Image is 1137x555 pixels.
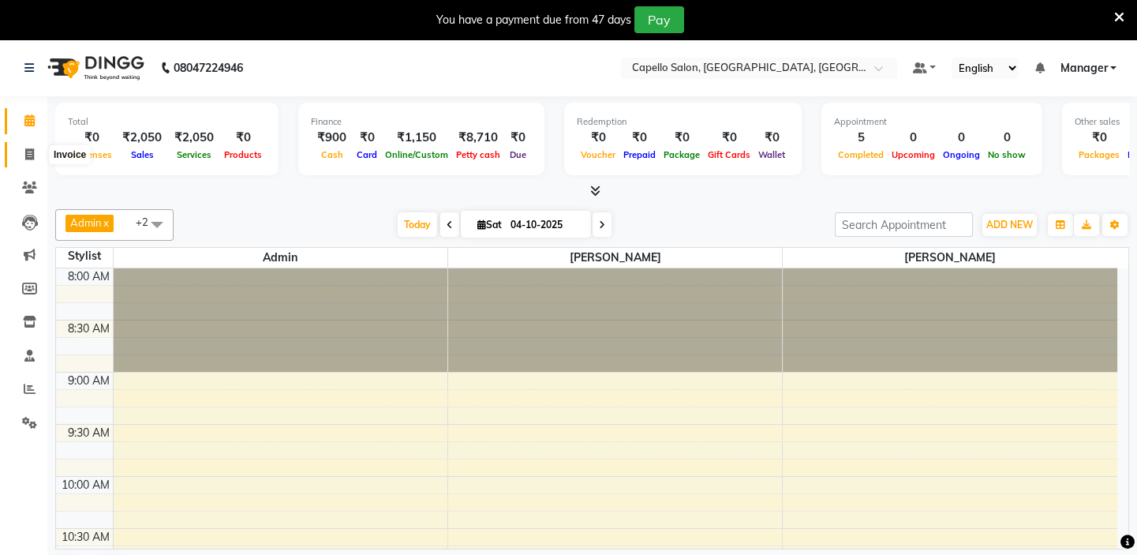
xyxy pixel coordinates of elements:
div: You have a payment due from 47 days [436,12,631,28]
span: Sat [473,219,506,231]
div: ₹0 [577,129,619,147]
b: 08047224946 [174,46,243,90]
div: 0 [939,129,984,147]
img: logo [40,46,148,90]
span: Prepaid [619,149,660,160]
span: ADD NEW [986,219,1033,231]
div: Stylist [56,248,113,264]
span: Packages [1075,149,1124,160]
span: Petty cash [452,149,504,160]
span: Wallet [754,149,789,160]
a: x [102,216,109,229]
div: ₹0 [660,129,704,147]
input: Search Appointment [835,212,973,237]
div: ₹0 [68,129,116,147]
span: Admin [70,216,102,229]
div: 8:30 AM [65,321,113,337]
div: ₹0 [619,129,660,147]
div: 8:00 AM [65,268,113,285]
div: ₹8,710 [452,129,504,147]
div: 10:00 AM [58,477,113,493]
span: Admin [114,248,447,268]
span: [PERSON_NAME] [783,248,1117,268]
div: 0 [888,129,939,147]
div: 0 [984,129,1030,147]
span: No show [984,149,1030,160]
div: ₹900 [311,129,353,147]
div: 5 [834,129,888,147]
button: Pay [634,6,684,33]
div: ₹0 [754,129,789,147]
span: Completed [834,149,888,160]
div: ₹0 [1075,129,1124,147]
span: Today [398,212,437,237]
span: Voucher [577,149,619,160]
div: ₹1,150 [381,129,452,147]
span: Card [353,149,381,160]
span: Ongoing [939,149,984,160]
span: Online/Custom [381,149,452,160]
div: Invoice [50,145,90,164]
div: ₹0 [220,129,266,147]
input: 2025-10-04 [506,213,585,237]
div: ₹0 [353,129,381,147]
span: [PERSON_NAME] [448,248,782,268]
button: ADD NEW [982,214,1037,236]
div: ₹2,050 [116,129,168,147]
span: +2 [136,216,160,228]
div: 9:00 AM [65,373,113,389]
div: Finance [311,115,532,129]
span: Due [506,149,530,160]
div: Redemption [577,115,789,129]
div: Total [68,115,266,129]
span: Gift Cards [704,149,754,160]
span: Package [660,149,704,160]
div: 9:30 AM [65,425,113,441]
div: ₹2,050 [168,129,220,147]
span: Upcoming [888,149,939,160]
div: ₹0 [504,129,532,147]
div: Appointment [834,115,1030,129]
div: ₹0 [704,129,754,147]
span: Manager [1060,60,1107,77]
span: Services [173,149,215,160]
span: Sales [127,149,158,160]
span: Cash [317,149,347,160]
span: Products [220,149,266,160]
div: 10:30 AM [58,529,113,546]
